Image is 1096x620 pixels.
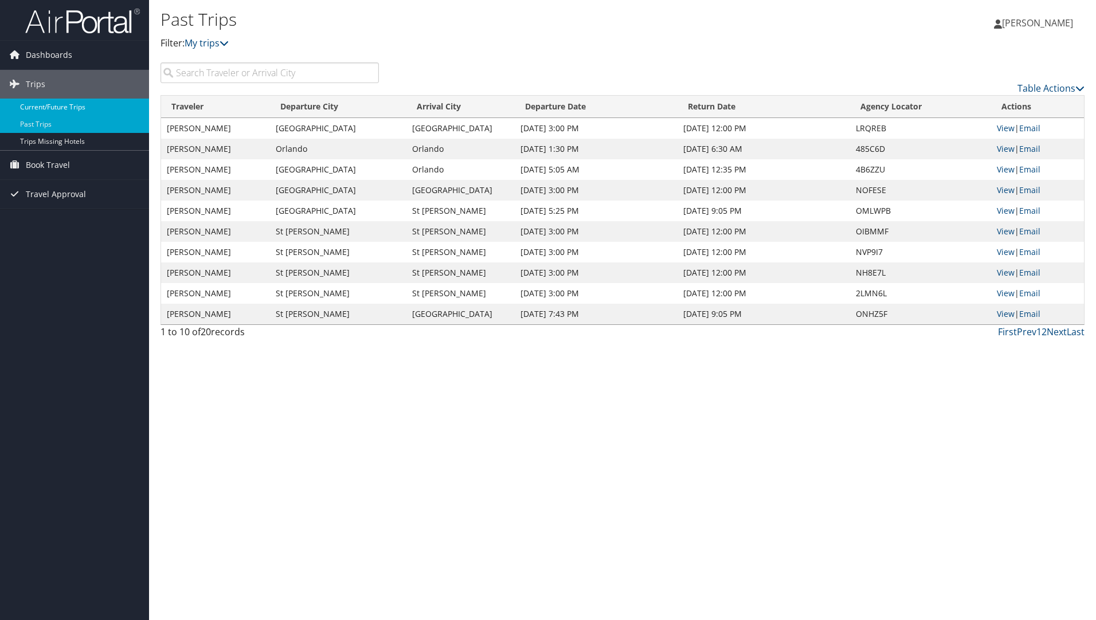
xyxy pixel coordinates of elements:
td: [GEOGRAPHIC_DATA] [270,201,406,221]
td: 2LMN6L [850,283,992,304]
td: [GEOGRAPHIC_DATA] [406,304,515,324]
th: Arrival City: activate to sort column ascending [406,96,515,118]
td: [GEOGRAPHIC_DATA] [406,180,515,201]
td: NH8E7L [850,262,992,283]
td: ONHZ5F [850,304,992,324]
td: LRQREB [850,118,992,139]
td: [DATE] 9:05 PM [678,304,850,324]
a: My trips [185,37,229,49]
td: [DATE] 3:00 PM [515,221,678,242]
span: Travel Approval [26,180,86,209]
a: View [997,226,1015,237]
td: | [991,221,1084,242]
td: St [PERSON_NAME] [270,262,406,283]
td: [PERSON_NAME] [161,262,270,283]
td: [PERSON_NAME] [161,139,270,159]
td: | [991,242,1084,262]
td: [PERSON_NAME] [161,180,270,201]
a: Next [1047,325,1067,338]
td: St [PERSON_NAME] [270,283,406,304]
td: | [991,262,1084,283]
td: [DATE] 12:00 PM [678,262,850,283]
a: Email [1019,143,1040,154]
td: St [PERSON_NAME] [406,283,515,304]
td: St [PERSON_NAME] [270,221,406,242]
td: St [PERSON_NAME] [406,262,515,283]
a: Email [1019,226,1040,237]
span: Trips [26,70,45,99]
td: [PERSON_NAME] [161,201,270,221]
td: [DATE] 12:00 PM [678,242,850,262]
a: 1 [1036,325,1042,338]
td: 485C6D [850,139,992,159]
td: [GEOGRAPHIC_DATA] [270,118,406,139]
a: View [997,267,1015,278]
td: [DATE] 6:30 AM [678,139,850,159]
p: Filter: [161,36,777,51]
td: [PERSON_NAME] [161,118,270,139]
a: Email [1019,123,1040,134]
th: Return Date: activate to sort column ascending [678,96,850,118]
td: | [991,118,1084,139]
a: View [997,123,1015,134]
th: Departure Date: activate to sort column ascending [515,96,678,118]
td: Orlando [270,139,406,159]
a: Email [1019,246,1040,257]
td: 4B6ZZU [850,159,992,180]
td: [GEOGRAPHIC_DATA] [270,180,406,201]
td: [GEOGRAPHIC_DATA] [270,159,406,180]
a: Email [1019,267,1040,278]
a: Last [1067,325,1085,338]
a: View [997,185,1015,195]
td: [PERSON_NAME] [161,304,270,324]
td: St [PERSON_NAME] [270,242,406,262]
td: St [PERSON_NAME] [406,201,515,221]
td: [DATE] 12:00 PM [678,180,850,201]
a: Email [1019,308,1040,319]
td: [PERSON_NAME] [161,283,270,304]
td: St [PERSON_NAME] [270,304,406,324]
a: [PERSON_NAME] [994,6,1085,40]
td: | [991,159,1084,180]
div: 1 to 10 of records [161,325,379,344]
td: | [991,201,1084,221]
td: | [991,180,1084,201]
td: NVP9I7 [850,242,992,262]
a: Email [1019,288,1040,299]
th: Actions [991,96,1084,118]
td: [DATE] 12:00 PM [678,221,850,242]
td: [DATE] 3:00 PM [515,242,678,262]
td: OIBMMF [850,221,992,242]
span: Book Travel [26,151,70,179]
a: View [997,164,1015,175]
th: Agency Locator: activate to sort column ascending [850,96,992,118]
a: View [997,205,1015,216]
th: Departure City: activate to sort column ascending [270,96,406,118]
a: Email [1019,205,1040,216]
td: Orlando [406,159,515,180]
span: [PERSON_NAME] [1002,17,1073,29]
h1: Past Trips [161,7,777,32]
a: Table Actions [1017,82,1085,95]
td: [DATE] 3:00 PM [515,262,678,283]
td: [DATE] 3:00 PM [515,118,678,139]
a: Prev [1017,325,1036,338]
td: [DATE] 5:25 PM [515,201,678,221]
td: [DATE] 1:30 PM [515,139,678,159]
td: [DATE] 9:05 PM [678,201,850,221]
a: View [997,288,1015,299]
td: [DATE] 12:00 PM [678,118,850,139]
td: [PERSON_NAME] [161,221,270,242]
a: 2 [1042,325,1047,338]
td: | [991,139,1084,159]
td: [DATE] 3:00 PM [515,180,678,201]
span: Dashboards [26,41,72,69]
th: Traveler: activate to sort column ascending [161,96,270,118]
td: [PERSON_NAME] [161,159,270,180]
td: [DATE] 7:43 PM [515,304,678,324]
img: airportal-logo.png [25,7,140,34]
a: View [997,308,1015,319]
a: View [997,246,1015,257]
td: [DATE] 5:05 AM [515,159,678,180]
td: [PERSON_NAME] [161,242,270,262]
